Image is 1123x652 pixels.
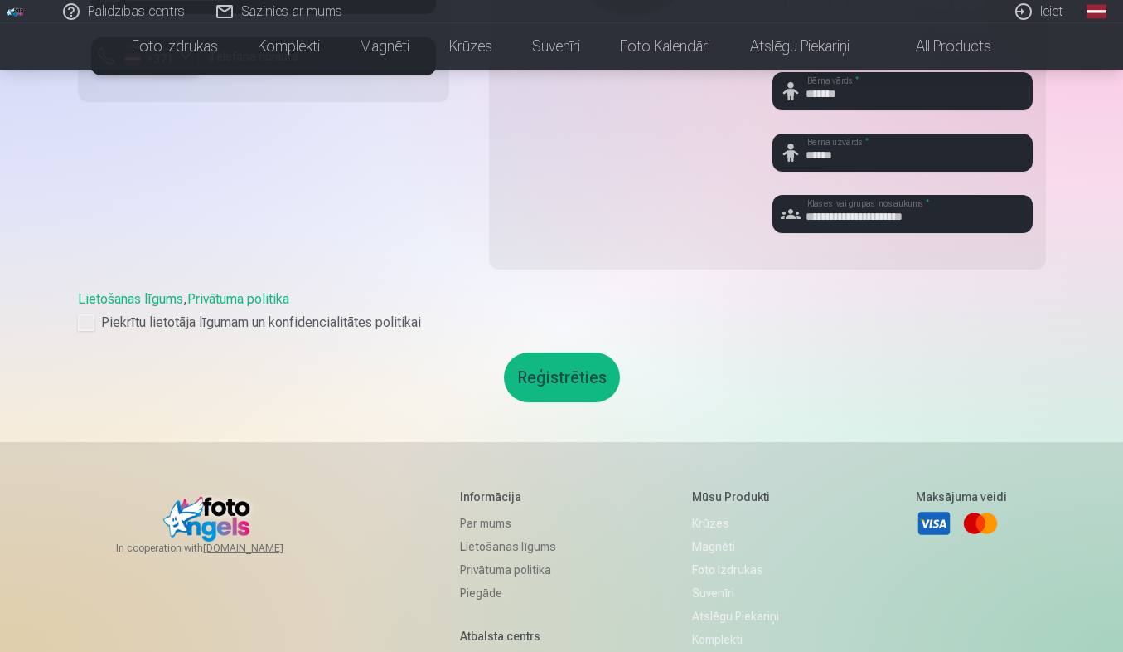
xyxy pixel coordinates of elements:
[692,489,779,505] h5: Mūsu produkti
[692,558,779,581] a: Foto izdrukas
[340,23,429,70] a: Magnēti
[203,542,323,555] a: [DOMAIN_NAME]
[78,291,183,307] a: Lietošanas līgums
[916,489,1007,505] h5: Maksājuma veidi
[187,291,289,307] a: Privātuma politika
[692,512,779,535] a: Krūzes
[429,23,512,70] a: Krūzes
[7,7,25,17] img: /fa1
[962,505,999,542] a: Mastercard
[460,489,556,505] h5: Informācija
[460,581,556,605] a: Piegāde
[238,23,340,70] a: Komplekti
[512,23,600,70] a: Suvenīri
[460,558,556,581] a: Privātuma politika
[78,313,1046,333] label: Piekrītu lietotāja līgumam un konfidencialitātes politikai
[692,535,779,558] a: Magnēti
[916,505,952,542] a: Visa
[730,23,869,70] a: Atslēgu piekariņi
[112,23,238,70] a: Foto izdrukas
[600,23,730,70] a: Foto kalendāri
[692,581,779,605] a: Suvenīri
[460,535,556,558] a: Lietošanas līgums
[692,628,779,651] a: Komplekti
[869,23,1011,70] a: All products
[78,290,1046,333] div: ,
[504,353,620,402] button: Reģistrēties
[460,628,556,645] h5: Atbalsta centrs
[460,512,556,535] a: Par mums
[116,542,323,555] span: In cooperation with
[692,605,779,628] a: Atslēgu piekariņi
